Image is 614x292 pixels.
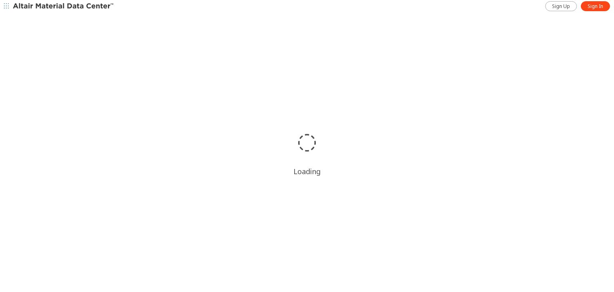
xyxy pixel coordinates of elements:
[13,2,115,10] img: Altair Material Data Center
[588,3,603,10] span: Sign In
[552,3,570,10] span: Sign Up
[581,1,610,11] a: Sign In
[545,1,577,11] a: Sign Up
[293,167,321,176] div: Loading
